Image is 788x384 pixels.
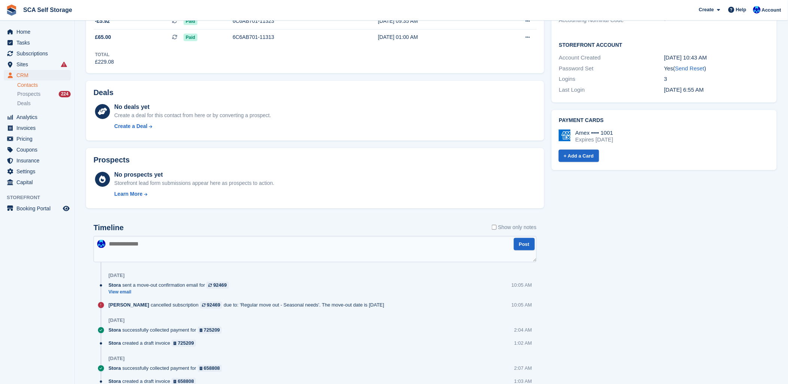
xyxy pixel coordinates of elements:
[16,155,61,166] span: Insurance
[514,238,535,250] button: Post
[93,156,130,164] h2: Prospects
[378,17,492,25] div: [DATE] 09:35 AM
[114,170,275,179] div: No prospects yet
[4,70,71,80] a: menu
[108,289,233,296] a: View email
[559,41,769,48] h2: Storefront Account
[108,302,388,309] div: cancelled subscription due to: 'Regular move out - Seasonal needs'. The move-out date is [DATE]
[108,365,121,372] span: Stora
[204,365,220,372] div: 658808
[16,123,61,133] span: Invoices
[514,340,532,347] div: 1:02 AM
[93,223,124,232] h2: Timeline
[559,86,664,94] div: Last Login
[4,27,71,37] a: menu
[114,122,271,130] a: Create a Deal
[664,75,769,83] div: 3
[4,37,71,48] a: menu
[213,282,227,289] div: 92469
[97,240,105,248] img: Kelly Neesham
[114,190,142,198] div: Learn More
[559,129,571,141] img: Amex Logo
[559,75,664,83] div: Logins
[559,16,664,25] div: Accounting Nominal Code
[664,64,769,73] div: Yes
[664,86,704,93] time: 2025-06-27 05:55:00 UTC
[576,129,613,136] div: Amex •••• 1001
[178,340,194,347] div: 725209
[17,91,40,98] span: Prospects
[198,327,222,334] a: 725209
[114,112,271,119] div: Create a deal for this contact from here or by converting a prospect.
[16,134,61,144] span: Pricing
[512,302,532,309] div: 10:05 AM
[673,65,706,71] span: ( )
[378,33,492,41] div: [DATE] 01:00 AM
[95,33,111,41] span: £65.00
[95,17,110,25] span: -£5.92
[736,6,746,13] span: Help
[4,166,71,177] a: menu
[762,6,781,14] span: Account
[492,223,537,231] label: Show only notes
[4,123,71,133] a: menu
[108,282,233,289] div: sent a move-out confirmation email for
[559,118,769,124] h2: Payment cards
[206,282,229,289] a: 92469
[4,155,71,166] a: menu
[4,144,71,155] a: menu
[675,65,704,71] a: Send Reset
[4,48,71,59] a: menu
[93,88,113,97] h2: Deals
[17,100,31,107] span: Deals
[16,203,61,214] span: Booking Portal
[95,58,114,66] div: £229.08
[16,48,61,59] span: Subscriptions
[16,70,61,80] span: CRM
[108,273,125,279] div: [DATE]
[4,59,71,70] a: menu
[4,177,71,188] a: menu
[108,340,121,347] span: Stora
[16,27,61,37] span: Home
[108,365,226,372] div: successfully collected payment for
[108,327,121,334] span: Stora
[233,17,351,25] div: 6C6AB701-11323
[16,37,61,48] span: Tasks
[20,4,75,16] a: SCA Self Storage
[108,340,200,347] div: created a draft invoice
[16,112,61,122] span: Analytics
[184,18,197,25] span: Paid
[6,4,17,16] img: stora-icon-8386f47178a22dfd0bd8f6a31ec36ba5ce8667c1dd55bd0f319d3a0aa187defe.svg
[17,90,71,98] a: Prospects 224
[114,122,148,130] div: Create a Deal
[492,223,497,231] input: Show only notes
[108,282,121,289] span: Stora
[4,203,71,214] a: menu
[576,136,613,143] div: Expires [DATE]
[204,327,220,334] div: 725209
[4,112,71,122] a: menu
[62,204,71,213] a: Preview store
[198,365,222,372] a: 658808
[753,6,761,13] img: Kelly Neesham
[4,134,71,144] a: menu
[108,302,149,309] span: [PERSON_NAME]
[108,356,125,362] div: [DATE]
[664,54,769,62] div: [DATE] 10:43 AM
[16,166,61,177] span: Settings
[514,327,532,334] div: 2:04 AM
[699,6,714,13] span: Create
[559,150,599,162] a: + Add a Card
[114,179,275,187] div: Storefront lead form submissions appear here as prospects to action.
[7,194,74,201] span: Storefront
[61,61,67,67] i: Smart entry sync failures have occurred
[114,190,275,198] a: Learn More
[108,327,226,334] div: successfully collected payment for
[95,51,114,58] div: Total
[108,318,125,324] div: [DATE]
[16,59,61,70] span: Sites
[114,103,271,112] div: No deals yet
[512,282,532,289] div: 10:05 AM
[207,302,220,309] div: 92469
